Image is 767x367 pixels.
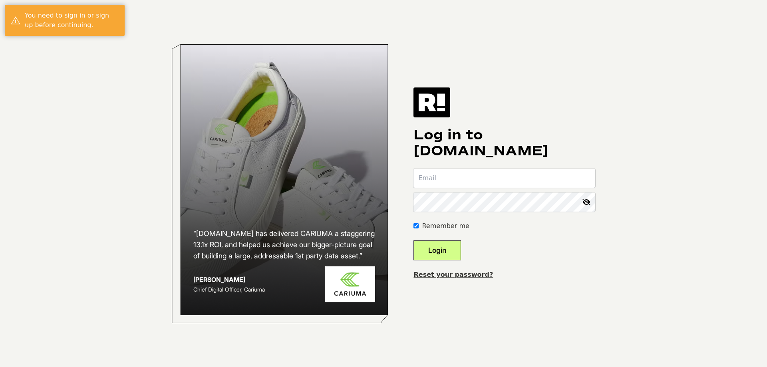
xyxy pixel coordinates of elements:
[25,11,119,30] div: You need to sign in or sign up before continuing.
[193,228,376,262] h2: “[DOMAIN_NAME] has delivered CARIUMA a staggering 13.1x ROI, and helped us achieve our bigger-pic...
[413,169,595,188] input: Email
[413,127,595,159] h1: Log in to [DOMAIN_NAME]
[422,221,469,231] label: Remember me
[413,87,450,117] img: Retention.com
[193,276,245,284] strong: [PERSON_NAME]
[413,240,461,260] button: Login
[325,266,375,303] img: Cariuma
[193,286,265,293] span: Chief Digital Officer, Cariuma
[413,271,493,278] a: Reset your password?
